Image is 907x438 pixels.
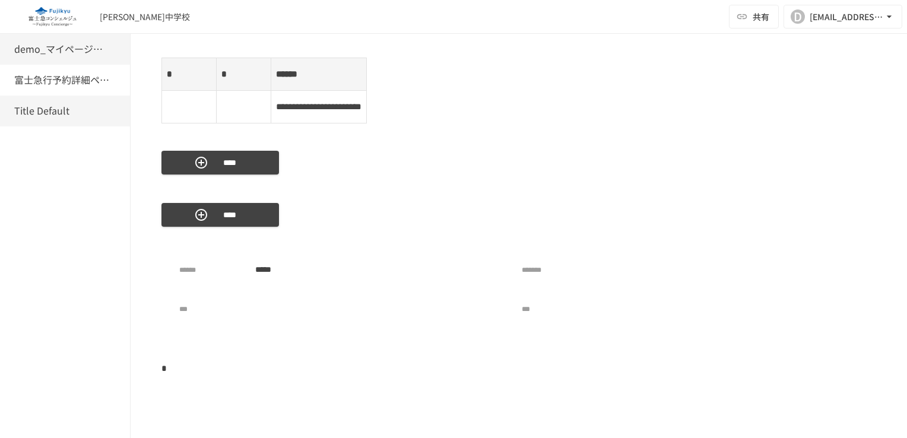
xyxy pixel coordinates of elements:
[14,103,69,119] h6: Title Default
[791,9,805,24] div: D
[784,5,902,28] button: D[EMAIL_ADDRESS][DOMAIN_NAME]
[14,7,90,26] img: eQeGXtYPV2fEKIA3pizDiVdzO5gJTl2ahLbsPaD2E4R
[753,10,769,23] span: 共有
[729,5,779,28] button: 共有
[810,9,883,24] div: [EMAIL_ADDRESS][DOMAIN_NAME]
[14,72,109,88] h6: 富士急行予約詳細ページ
[100,11,190,23] div: [PERSON_NAME]中学校
[14,42,109,57] h6: demo_マイページ詳細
